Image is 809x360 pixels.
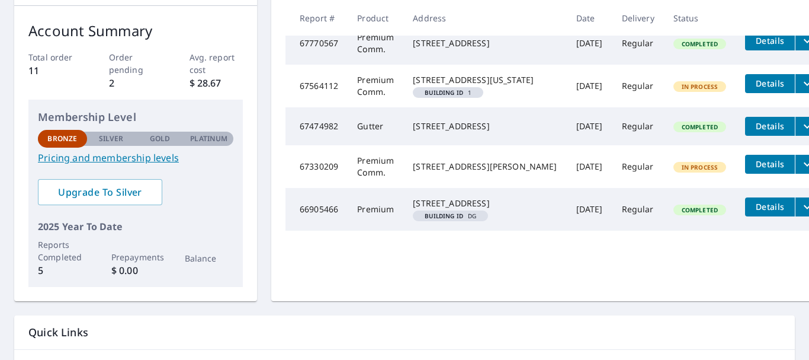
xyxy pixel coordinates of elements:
[348,22,403,65] td: Premium Comm.
[348,65,403,107] td: Premium Comm.
[752,158,788,170] span: Details
[38,179,162,205] a: Upgrade To Silver
[413,37,557,49] div: [STREET_ADDRESS]
[745,117,795,136] button: detailsBtn-67474982
[285,22,348,65] td: 67770567
[190,133,227,144] p: Platinum
[190,76,243,90] p: $ 28.67
[752,201,788,212] span: Details
[567,188,612,231] td: [DATE]
[190,51,243,76] p: Avg. report cost
[28,325,781,340] p: Quick Links
[675,206,725,214] span: Completed
[425,213,463,219] em: Building ID
[111,251,160,263] p: Prepayments
[185,252,234,265] p: Balance
[745,31,795,50] button: detailsBtn-67770567
[567,65,612,107] td: [DATE]
[425,90,463,95] em: Building ID
[745,155,795,174] button: detailsBtn-67330209
[28,51,82,63] p: Total order
[99,133,124,144] p: Silver
[348,145,403,188] td: Premium Comm.
[348,188,403,231] td: Premium
[285,188,348,231] td: 66905466
[38,238,87,263] p: Reports Completed
[413,120,557,132] div: [STREET_ADDRESS]
[612,145,664,188] td: Regular
[150,133,170,144] p: Gold
[38,109,233,125] p: Membership Level
[675,123,725,131] span: Completed
[612,22,664,65] td: Regular
[413,74,557,86] div: [STREET_ADDRESS][US_STATE]
[745,74,795,93] button: detailsBtn-67564112
[348,107,403,145] td: Gutter
[567,145,612,188] td: [DATE]
[413,161,557,173] div: [STREET_ADDRESS][PERSON_NAME]
[38,219,233,234] p: 2025 Year To Date
[28,20,243,42] p: Account Summary
[675,40,725,48] span: Completed
[567,107,612,145] td: [DATE]
[675,82,725,91] span: In Process
[28,63,82,78] p: 11
[567,22,612,65] td: [DATE]
[111,263,160,278] p: $ 0.00
[752,35,788,46] span: Details
[47,186,153,199] span: Upgrade To Silver
[38,151,233,165] a: Pricing and membership levels
[109,51,163,76] p: Order pending
[612,188,664,231] td: Regular
[285,65,348,107] td: 67564112
[612,107,664,145] td: Regular
[752,120,788,132] span: Details
[418,213,483,219] span: DG
[38,263,87,278] p: 5
[109,76,163,90] p: 2
[413,197,557,209] div: [STREET_ADDRESS]
[745,197,795,216] button: detailsBtn-66905466
[675,163,725,171] span: In Process
[418,90,479,95] span: 1
[612,65,664,107] td: Regular
[285,145,348,188] td: 67330209
[752,78,788,89] span: Details
[285,107,348,145] td: 67474982
[47,133,77,144] p: Bronze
